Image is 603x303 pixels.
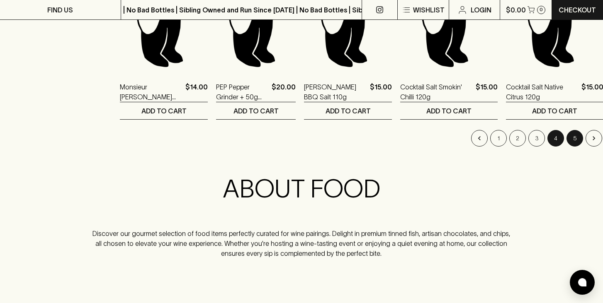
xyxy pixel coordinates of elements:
[476,82,498,102] p: $15.00
[578,278,586,286] img: bubble-icon
[559,5,596,15] p: Checkout
[370,82,392,102] p: $15.00
[326,106,371,116] p: ADD TO CART
[120,82,182,102] a: Monsieur [PERSON_NAME] Dark Chocolate With Sea Salt Bar 80g
[216,102,296,119] button: ADD TO CART
[90,228,513,258] p: Discover our gourmet selection of food items perfectly curated for wine pairings. Delight in prem...
[400,82,472,102] a: Cocktail Salt Smokin' Chilli 120g
[471,5,491,15] p: Login
[506,82,578,102] a: Cocktail Salt Native Citrus 120g
[471,130,488,147] button: Go to previous page
[47,5,73,15] p: FIND US
[272,82,296,102] p: $20.00
[547,130,564,147] button: page 4
[400,102,498,119] button: ADD TO CART
[413,5,445,15] p: Wishlist
[532,106,577,116] p: ADD TO CART
[304,82,367,102] a: [PERSON_NAME] BBQ Salt 110g
[90,174,513,204] h2: ABOUT FOOD
[506,5,526,15] p: $0.00
[586,130,602,147] button: Go to next page
[567,130,583,147] button: Go to page 5
[509,130,526,147] button: Go to page 2
[233,106,279,116] p: ADD TO CART
[141,106,187,116] p: ADD TO CART
[120,102,208,119] button: ADD TO CART
[304,102,392,119] button: ADD TO CART
[540,7,543,12] p: 0
[426,106,472,116] p: ADD TO CART
[490,130,507,147] button: Go to page 1
[216,82,268,102] a: PEP Pepper Grinder + 50g PEP
[185,82,208,102] p: $14.00
[528,130,545,147] button: Go to page 3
